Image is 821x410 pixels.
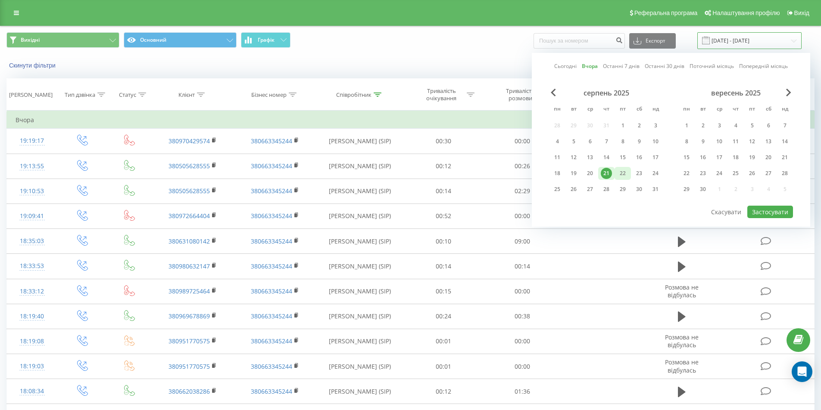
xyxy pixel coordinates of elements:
[258,37,275,43] span: Графік
[763,152,774,163] div: 20
[404,203,483,228] td: 00:52
[695,151,711,164] div: вт 16 вер 2025 р.
[404,254,483,279] td: 00:14
[549,89,664,97] div: серпень 2025
[568,184,579,195] div: 26
[568,136,579,147] div: 5
[631,183,647,196] div: сб 30 серп 2025 р.
[730,136,741,147] div: 11
[696,103,709,116] abbr: вівторок
[169,387,210,395] a: 380662038286
[681,184,692,195] div: 29
[316,129,404,154] td: [PERSON_NAME] (SIP)
[534,33,625,49] input: Пошук за номером
[567,103,580,116] abbr: вівторок
[629,33,676,49] button: Експорт
[404,354,483,379] td: 00:01
[697,168,709,179] div: 23
[744,135,760,148] div: пт 12 вер 2025 р.
[251,162,292,170] a: 380663345244
[404,379,483,404] td: 00:12
[647,167,664,180] div: нд 24 серп 2025 р.
[678,89,793,97] div: вересень 2025
[169,262,210,270] a: 380980632147
[601,168,612,179] div: 21
[600,103,613,116] abbr: четвер
[617,168,628,179] div: 22
[760,119,777,132] div: сб 6 вер 2025 р.
[763,168,774,179] div: 27
[617,120,628,131] div: 1
[634,168,645,179] div: 23
[582,135,598,148] div: ср 6 серп 2025 р.
[552,152,563,163] div: 11
[631,167,647,180] div: сб 23 серп 2025 р.
[497,87,543,102] div: Тривалість розмови
[598,151,615,164] div: чт 14 серп 2025 р.
[746,168,758,179] div: 26
[16,258,49,274] div: 18:33:53
[565,167,582,180] div: вт 19 серп 2025 р.
[695,183,711,196] div: вт 30 вер 2025 р.
[650,152,661,163] div: 17
[251,312,292,320] a: 380663345244
[727,151,744,164] div: чт 18 вер 2025 р.
[16,283,49,300] div: 18:33:12
[549,151,565,164] div: пн 11 серп 2025 р.
[584,136,596,147] div: 6
[169,312,210,320] a: 380969678869
[760,135,777,148] div: сб 13 вер 2025 р.
[633,103,646,116] abbr: субота
[792,361,812,382] div: Open Intercom Messenger
[650,120,661,131] div: 3
[665,358,699,374] span: Розмова не відбулась
[584,103,596,116] abbr: середа
[16,383,49,400] div: 18:08:34
[16,133,49,149] div: 19:19:17
[565,183,582,196] div: вт 26 серп 2025 р.
[697,136,709,147] div: 9
[483,179,562,203] td: 02:29
[777,167,793,180] div: нд 28 вер 2025 р.
[316,203,404,228] td: [PERSON_NAME] (SIP)
[554,62,577,70] a: Сьогодні
[404,129,483,154] td: 00:30
[251,91,287,99] div: Бізнес номер
[727,167,744,180] div: чт 25 вер 2025 р.
[779,168,790,179] div: 28
[483,279,562,304] td: 00:00
[647,151,664,164] div: нд 17 серп 2025 р.
[650,136,661,147] div: 10
[714,168,725,179] div: 24
[598,183,615,196] div: чт 28 серп 2025 р.
[16,233,49,250] div: 18:35:03
[739,62,788,70] a: Попередній місяць
[65,91,95,99] div: Тип дзвінка
[714,120,725,131] div: 3
[552,136,563,147] div: 4
[634,152,645,163] div: 16
[169,362,210,370] a: 380951770575
[601,184,612,195] div: 28
[549,135,565,148] div: пн 4 серп 2025 р.
[746,136,758,147] div: 12
[711,151,727,164] div: ср 17 вер 2025 р.
[9,91,53,99] div: [PERSON_NAME]
[582,167,598,180] div: ср 20 серп 2025 р.
[714,136,725,147] div: 10
[762,103,775,116] abbr: субота
[615,135,631,148] div: пт 8 серп 2025 р.
[178,91,195,99] div: Клієнт
[746,120,758,131] div: 5
[404,154,483,179] td: 00:12
[615,167,631,180] div: пт 22 серп 2025 р.
[21,37,40,43] span: Вихідні
[712,9,780,16] span: Налаштування профілю
[777,135,793,148] div: нд 14 вер 2025 р.
[251,212,292,220] a: 380663345244
[404,179,483,203] td: 00:14
[169,212,210,220] a: 380972664404
[681,168,692,179] div: 22
[695,135,711,148] div: вт 9 вер 2025 р.
[251,362,292,370] a: 380663345244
